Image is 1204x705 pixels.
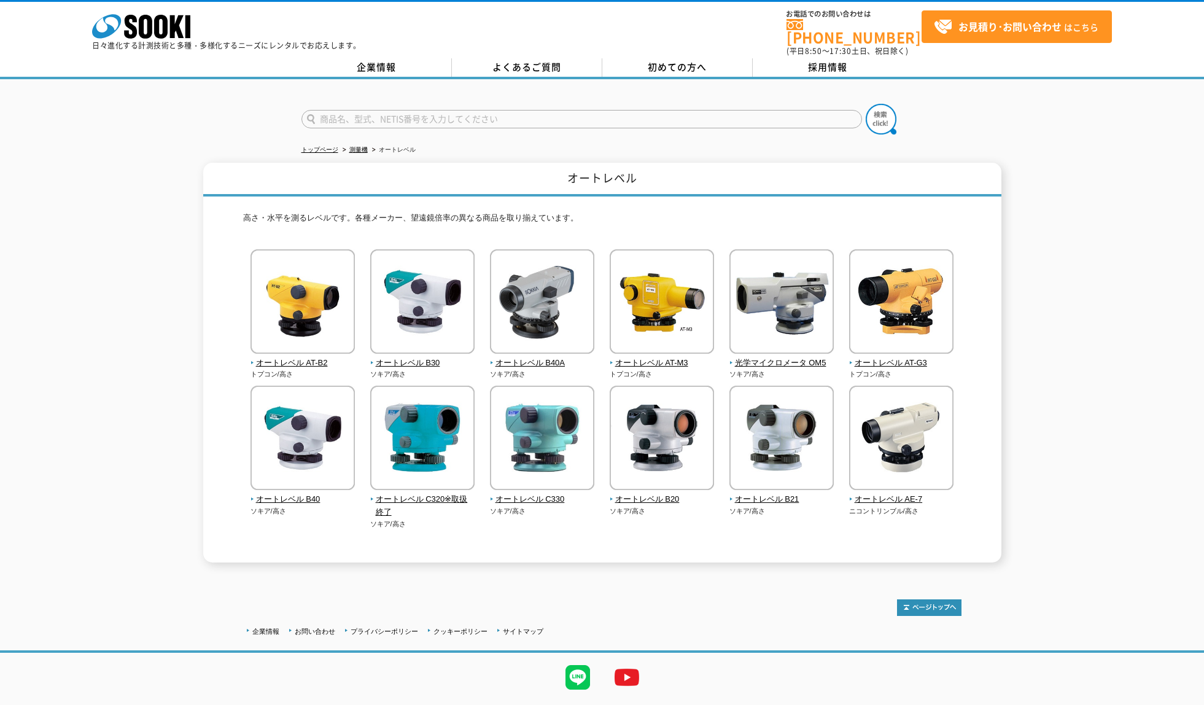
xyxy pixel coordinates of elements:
[490,386,594,493] img: オートレベル C330
[786,10,922,18] span: お電話でのお問い合わせは
[503,628,543,635] a: サイトマップ
[490,357,595,370] span: オートレベル B40A
[490,345,595,370] a: オートレベル B40A
[370,519,475,529] p: ソキア/高さ
[849,369,954,380] p: トプコン/高さ
[251,386,355,493] img: オートレベル B40
[370,249,475,357] img: オートレベル B30
[349,146,368,153] a: 測量機
[897,599,961,616] img: トップページへ
[251,481,355,506] a: オートレベル B40
[602,58,753,77] a: 初めての方へ
[370,493,475,519] span: オートレベル C320※取扱終了
[602,653,651,702] img: YouTube
[849,386,953,493] img: オートレベル AE-7
[729,369,834,380] p: ソキア/高さ
[786,19,922,44] a: [PHONE_NUMBER]
[849,481,954,506] a: オートレベル AE-7
[301,110,862,128] input: 商品名、型式、NETIS番号を入力してください
[610,493,715,506] span: オートレベル B20
[490,506,595,516] p: ソキア/高さ
[251,249,355,357] img: オートレベル AT-B2
[610,249,714,357] img: オートレベル AT-M3
[351,628,418,635] a: プライバシーポリシー
[849,506,954,516] p: ニコントリンブル/高さ
[729,386,834,493] img: オートレベル B21
[610,481,715,506] a: オートレベル B20
[251,369,355,380] p: トプコン/高さ
[729,481,834,506] a: オートレベル B21
[829,45,852,56] span: 17:30
[648,60,707,74] span: 初めての方へ
[610,357,715,370] span: オートレベル AT-M3
[92,42,361,49] p: 日々進化する計測技術と多種・多様化するニーズにレンタルでお応えします。
[610,386,714,493] img: オートレベル B20
[203,163,1001,197] h1: オートレベル
[251,493,355,506] span: オートレベル B40
[610,506,715,516] p: ソキア/高さ
[610,345,715,370] a: オートレベル AT-M3
[729,345,834,370] a: 光学マイクロメータ OM5
[786,45,908,56] span: (平日 ～ 土日、祝日除く)
[490,249,594,357] img: オートレベル B40A
[370,386,475,493] img: オートレベル C320※取扱終了
[922,10,1112,43] a: お見積り･お問い合わせはこちら
[490,481,595,506] a: オートレベル C330
[370,481,475,518] a: オートレベル C320※取扱終了
[729,357,834,370] span: 光学マイクロメータ OM5
[805,45,822,56] span: 8:50
[490,369,595,380] p: ソキア/高さ
[252,628,279,635] a: 企業情報
[729,506,834,516] p: ソキア/高さ
[849,249,953,357] img: オートレベル AT-G3
[849,493,954,506] span: オートレベル AE-7
[849,345,954,370] a: オートレベル AT-G3
[251,506,355,516] p: ソキア/高さ
[251,345,355,370] a: オートレベル AT-B2
[370,144,416,157] li: オートレベル
[553,653,602,702] img: LINE
[849,357,954,370] span: オートレベル AT-G3
[866,104,896,134] img: btn_search.png
[433,628,487,635] a: クッキーポリシー
[958,19,1062,34] strong: お見積り･お問い合わせ
[370,345,475,370] a: オートレベル B30
[243,212,961,231] p: 高さ・水平を測るレベルです。各種メーカー、望遠鏡倍率の異なる商品を取り揃えています。
[370,357,475,370] span: オートレベル B30
[729,493,834,506] span: オートレベル B21
[301,146,338,153] a: トップページ
[452,58,602,77] a: よくあるご質問
[295,628,335,635] a: お問い合わせ
[753,58,903,77] a: 採用情報
[301,58,452,77] a: 企業情報
[729,249,834,357] img: 光学マイクロメータ OM5
[610,369,715,380] p: トプコン/高さ
[934,18,1098,36] span: はこちら
[490,493,595,506] span: オートレベル C330
[370,369,475,380] p: ソキア/高さ
[251,357,355,370] span: オートレベル AT-B2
